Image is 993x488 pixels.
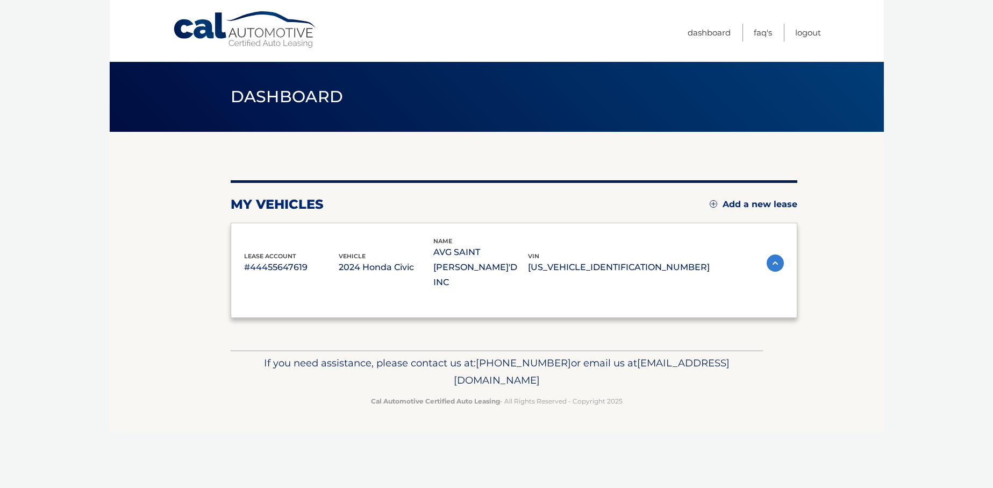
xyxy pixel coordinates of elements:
[528,260,710,275] p: [US_VEHICLE_IDENTIFICATION_NUMBER]
[339,260,433,275] p: 2024 Honda Civic
[238,395,756,407] p: - All Rights Reserved - Copyright 2025
[173,11,318,49] a: Cal Automotive
[476,357,571,369] span: [PHONE_NUMBER]
[767,254,784,272] img: accordion-active.svg
[710,199,797,210] a: Add a new lease
[339,252,366,260] span: vehicle
[371,397,500,405] strong: Cal Automotive Certified Auto Leasing
[231,87,344,107] span: Dashboard
[688,24,731,41] a: Dashboard
[433,237,452,245] span: name
[244,260,339,275] p: #44455647619
[231,196,324,213] h2: my vehicles
[754,24,772,41] a: FAQ's
[528,252,539,260] span: vin
[238,355,756,389] p: If you need assistance, please contact us at: or email us at
[433,245,528,290] p: AVG SAINT [PERSON_NAME]'D INC
[244,252,296,260] span: lease account
[795,24,821,41] a: Logout
[710,200,717,208] img: add.svg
